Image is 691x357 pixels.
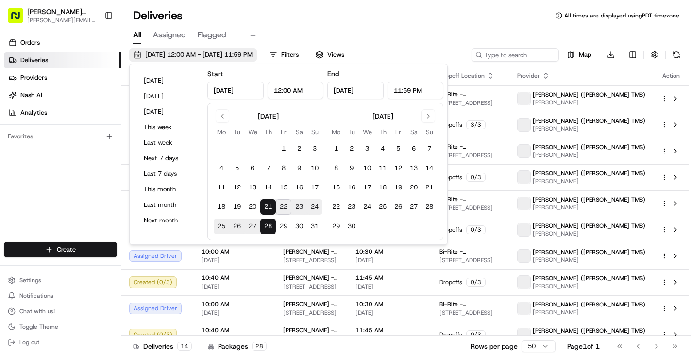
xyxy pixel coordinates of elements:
a: Deliveries [4,52,121,68]
button: 6 [245,160,260,176]
button: Views [311,48,349,62]
span: API Documentation [92,141,156,151]
button: 16 [344,180,359,195]
button: Start new chat [165,96,177,107]
span: Bi-Rite - [GEOGRAPHIC_DATA] [439,90,502,98]
span: Orders [20,38,40,47]
button: 29 [276,219,291,234]
button: 14 [260,180,276,195]
span: Dropoffs [439,226,462,234]
button: 14 [421,160,437,176]
span: Toggle Theme [19,323,58,331]
span: [PERSON_NAME] [533,230,645,238]
span: [PERSON_NAME] [533,125,645,133]
p: Rows per page [471,341,518,351]
button: [PERSON_NAME] Bread[PERSON_NAME][EMAIL_ADDRESS][DOMAIN_NAME] [4,4,101,27]
span: Bi-Rite - [GEOGRAPHIC_DATA] [439,143,502,151]
th: Tuesday [229,127,245,137]
button: 11 [214,180,229,195]
button: Create [4,242,117,257]
input: Date [327,82,384,99]
span: [PERSON_NAME] ([PERSON_NAME] TMS) [533,274,645,282]
button: [DATE] [139,105,198,119]
div: Page 1 of 1 [567,341,600,351]
button: 27 [406,199,421,215]
button: Next 7 days [139,152,198,165]
a: 💻API Documentation [78,137,160,154]
span: Provider [517,72,540,80]
div: [DATE] [372,111,393,121]
span: [PERSON_NAME] - The Mill [283,248,340,255]
span: Dropoffs [439,173,462,181]
div: 0 / 3 [466,278,486,287]
span: [PERSON_NAME] ([PERSON_NAME] TMS) [533,143,645,151]
th: Saturday [406,127,421,137]
span: Dropoff Location [439,72,485,80]
th: Sunday [421,127,437,137]
button: 11 [375,160,390,176]
div: Start new chat [33,93,159,102]
th: Friday [276,127,291,137]
span: [PERSON_NAME] ([PERSON_NAME] TMS) [533,91,645,99]
span: Chat with us! [19,307,55,315]
span: Settings [19,276,41,284]
p: Welcome 👋 [10,39,177,54]
span: Bi-Rite - [GEOGRAPHIC_DATA] [439,300,502,308]
span: All [133,29,141,41]
button: 21 [421,180,437,195]
input: Clear [25,63,160,73]
button: 12 [390,160,406,176]
div: 0 / 3 [466,225,486,234]
span: Deliveries [20,56,48,65]
button: This week [139,120,198,134]
span: [DATE] [355,309,424,317]
span: Assigned [153,29,186,41]
button: 12 [229,180,245,195]
span: Log out [19,339,39,346]
button: 26 [390,199,406,215]
button: 31 [307,219,322,234]
span: [STREET_ADDRESS] [439,152,502,159]
span: [DATE] 12:00 AM - [DATE] 11:59 PM [145,51,253,59]
span: Knowledge Base [19,141,74,151]
span: [DATE] [202,283,268,290]
button: 22 [276,199,291,215]
span: [STREET_ADDRESS] [283,256,340,264]
span: Dropoffs [439,331,462,339]
span: [PERSON_NAME] ([PERSON_NAME] TMS) [533,248,645,256]
img: 1736555255976-a54dd68f-1ca7-489b-9aae-adbdc363a1c4 [10,93,27,110]
button: [PERSON_NAME] Bread [27,7,97,17]
button: Notifications [4,289,117,303]
button: 8 [276,160,291,176]
span: [PERSON_NAME] [533,99,645,106]
button: [DATE] [139,89,198,103]
span: [PERSON_NAME] [533,282,645,290]
span: [STREET_ADDRESS] [283,309,340,317]
div: Favorites [4,129,117,144]
div: 28 [252,342,267,351]
span: [PERSON_NAME][EMAIL_ADDRESS][DOMAIN_NAME] [27,17,97,24]
span: 11:45 AM [355,326,424,334]
span: [PERSON_NAME] [533,256,645,264]
span: 10:40 AM [202,274,268,282]
button: 13 [406,160,421,176]
span: [PERSON_NAME] [533,204,645,211]
span: Create [57,245,76,254]
button: 17 [359,180,375,195]
a: Powered byPylon [68,164,118,172]
span: Bi-Rite - [GEOGRAPHIC_DATA] [439,248,502,255]
span: [STREET_ADDRESS] [439,256,502,264]
button: Log out [4,336,117,349]
label: End [327,69,339,78]
span: 10:40 AM [202,326,268,334]
div: 0 / 3 [466,173,486,182]
span: [PERSON_NAME] [533,308,645,316]
button: 23 [344,199,359,215]
span: [PERSON_NAME] - The Mill [283,326,340,334]
a: Analytics [4,105,121,120]
div: Action [661,72,681,80]
span: Analytics [20,108,47,117]
th: Friday [390,127,406,137]
button: 24 [359,199,375,215]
